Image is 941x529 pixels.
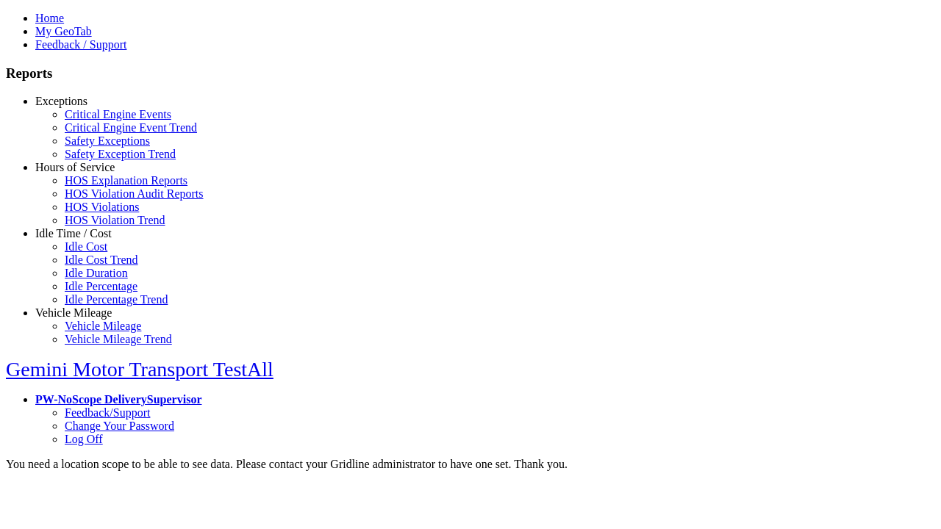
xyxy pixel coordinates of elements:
a: Feedback/Support [65,406,150,419]
a: Gemini Motor Transport TestAll [6,358,273,381]
a: HOS Violations [65,201,139,213]
div: You need a location scope to be able to see data. Please contact your Gridline administrator to h... [6,458,935,471]
a: Idle Cost Trend [65,253,138,266]
a: HOS Violation Audit Reports [65,187,204,200]
a: Critical Engine Event Trend [65,121,197,134]
a: Idle Cost [65,240,107,253]
a: My GeoTab [35,25,92,37]
a: Idle Duration [65,267,128,279]
a: Safety Exceptions [65,134,150,147]
a: Safety Exception Trend [65,148,176,160]
a: Critical Engine Events [65,108,171,120]
a: Idle Percentage [65,280,137,292]
a: HOS Violation Trend [65,214,165,226]
a: PW-NoScope DeliverySupervisor [35,393,201,406]
a: Log Off [65,433,103,445]
h3: Reports [6,65,935,82]
a: Hours of Service [35,161,115,173]
a: Vehicle Mileage Trend [65,333,172,345]
a: Exceptions [35,95,87,107]
a: Change Your Password [65,420,174,432]
a: Idle Time / Cost [35,227,112,240]
a: Feedback / Support [35,38,126,51]
a: Vehicle Mileage [65,320,141,332]
a: HOS Explanation Reports [65,174,187,187]
a: Vehicle Mileage [35,306,112,319]
a: Home [35,12,64,24]
a: Idle Percentage Trend [65,293,168,306]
